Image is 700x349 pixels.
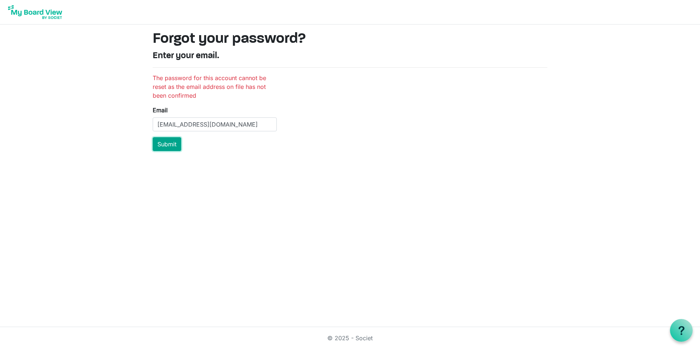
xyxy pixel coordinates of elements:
[6,3,64,21] img: My Board View Logo
[153,30,547,48] h1: Forgot your password?
[327,334,373,342] a: © 2025 - Societ
[153,51,547,61] h4: Enter your email.
[153,106,168,115] label: Email
[153,74,277,100] li: The password for this account cannot be reset as the email address on file has not been confirmed
[153,137,181,151] button: Submit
